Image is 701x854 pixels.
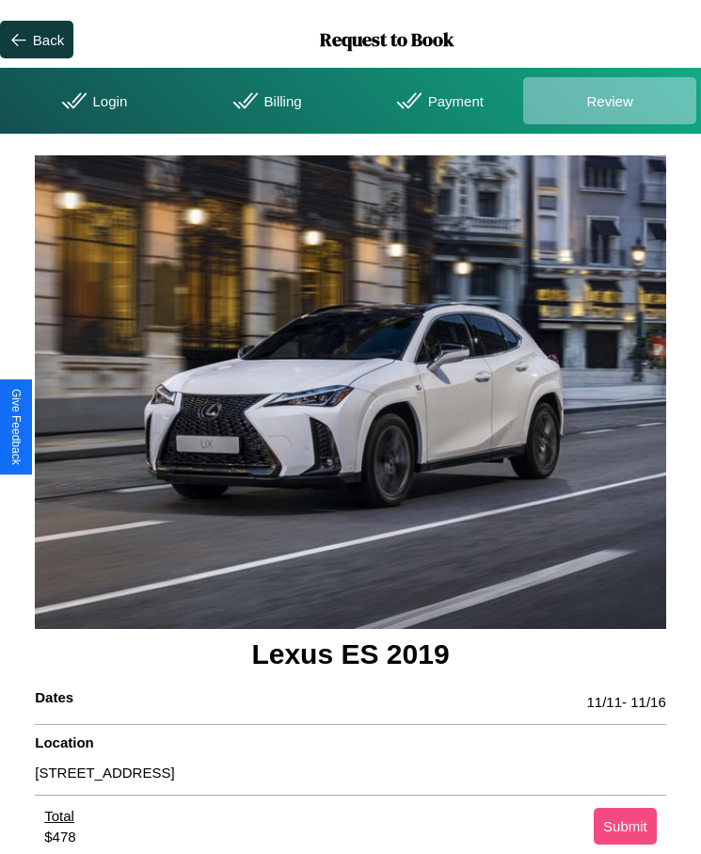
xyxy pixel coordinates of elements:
div: Back [33,32,64,48]
p: [STREET_ADDRESS] [35,760,666,785]
h3: Lexus ES 2019 [35,629,666,680]
h1: Request to Book [73,26,701,53]
img: car [35,155,666,629]
div: Review [523,77,696,124]
div: $ 478 [44,829,75,845]
div: Total [44,808,75,829]
div: Login [5,77,178,124]
h4: Location [35,734,666,760]
div: Billing [178,77,351,124]
div: Payment [351,77,524,124]
h4: Dates [35,689,73,715]
p: 11 / 11 - 11 / 16 [586,689,665,715]
div: Give Feedback [9,389,23,465]
button: Submit [594,808,657,845]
